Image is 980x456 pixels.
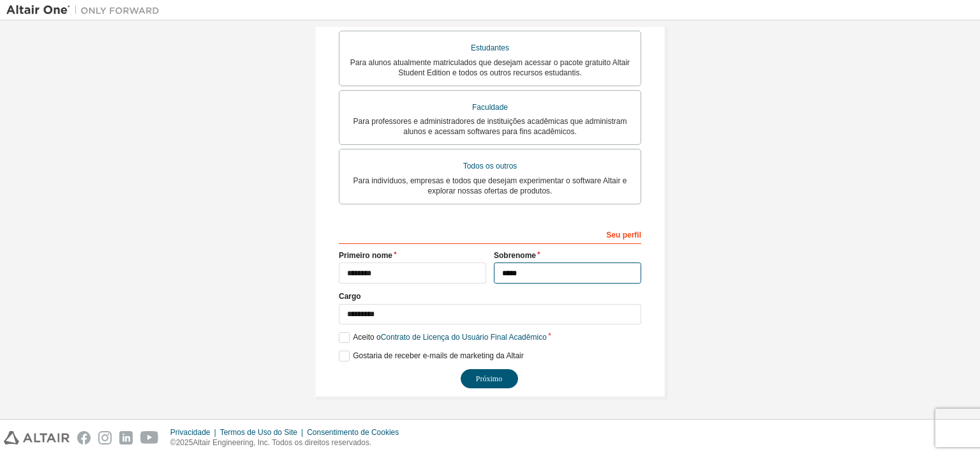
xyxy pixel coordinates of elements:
[119,431,133,445] img: linkedin.svg
[176,438,193,447] font: 2025
[463,162,517,171] font: Todos os outros
[353,333,380,342] font: Aceito o
[98,431,112,445] img: instagram.svg
[307,428,399,437] font: Consentimento de Cookies
[193,438,371,447] font: Altair Engineering, Inc. Todos os direitos reservados.
[461,369,518,388] button: Próximo
[140,431,159,445] img: youtube.svg
[4,431,70,445] img: altair_logo.svg
[472,103,508,112] font: Faculdade
[339,251,392,260] font: Primeiro nome
[353,351,523,360] font: Gostaria de receber e-mails de marketing da Altair
[170,428,211,437] font: Privacidade
[339,292,361,301] font: Cargo
[353,176,627,195] font: Para indivíduos, empresas e todos que desejam experimentar o software Altair e explorar nossas of...
[77,431,91,445] img: facebook.svg
[381,333,507,342] font: Contrato de Licença do Usuário Final
[350,58,630,77] font: Para alunos atualmente matriculados que desejam acessar o pacote gratuito Altair Student Edition ...
[220,428,297,437] font: Termos de Uso do Site
[509,333,546,342] font: Acadêmico
[476,374,502,383] font: Próximo
[471,43,509,52] font: Estudantes
[353,117,627,136] font: Para professores e administradores de instituições acadêmicas que administram alunos e acessam so...
[606,231,641,239] font: Seu perfil
[494,251,536,260] font: Sobrenome
[6,4,166,17] img: Altair Um
[170,438,176,447] font: ©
